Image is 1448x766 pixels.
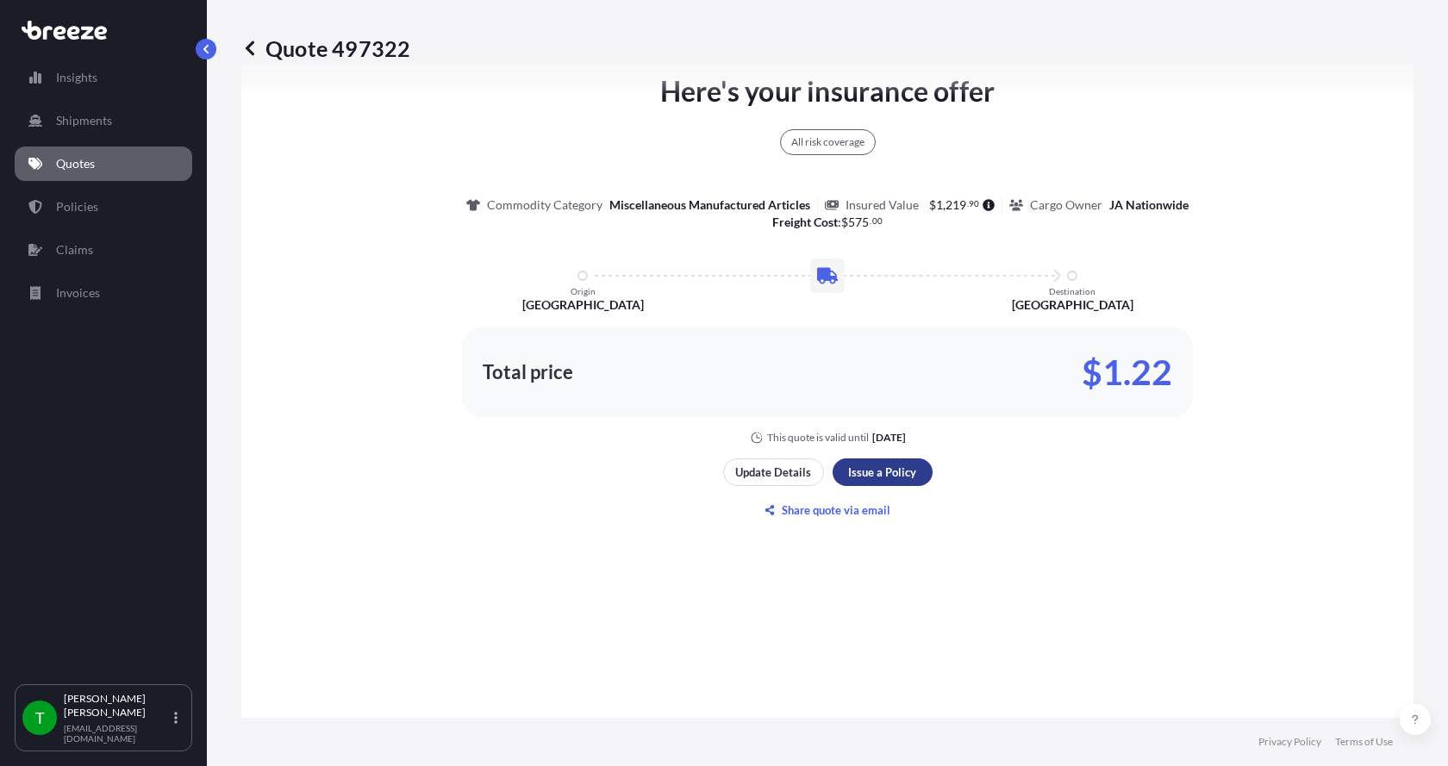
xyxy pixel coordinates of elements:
a: Claims [15,233,192,267]
a: Insights [15,60,192,95]
p: Total price [483,364,573,381]
span: 90 [969,201,979,207]
span: $ [841,216,848,228]
span: . [870,218,871,224]
p: Update Details [735,464,811,481]
a: Policies [15,190,192,224]
p: [PERSON_NAME] [PERSON_NAME] [64,692,171,719]
a: Terms of Use [1335,735,1393,749]
p: Miscellaneous Manufactured Articles [609,196,810,214]
span: , [943,199,946,211]
button: Issue a Policy [833,458,933,486]
div: All risk coverage [780,129,876,155]
p: Policies [56,198,98,215]
p: Shipments [56,112,112,129]
p: Destination [1049,286,1095,296]
a: Invoices [15,276,192,310]
p: Insights [56,69,97,86]
span: 1 [936,199,943,211]
a: Quotes [15,146,192,181]
p: Cargo Owner [1030,196,1102,214]
p: Invoices [56,284,100,302]
p: [EMAIL_ADDRESS][DOMAIN_NAME] [64,723,171,744]
p: : [772,214,883,231]
p: JA Nationwide [1109,196,1189,214]
b: Freight Cost [772,215,838,229]
p: Insured Value [846,196,919,214]
span: 00 [872,218,883,224]
button: Update Details [723,458,824,486]
p: [GEOGRAPHIC_DATA] [1012,296,1133,314]
p: Issue a Policy [848,464,916,481]
button: Share quote via email [723,496,933,524]
span: T [35,709,45,726]
p: This quote is valid until [767,431,869,445]
a: Privacy Policy [1258,735,1321,749]
a: Shipments [15,103,192,138]
p: [DATE] [872,431,906,445]
p: $1.22 [1082,358,1172,386]
p: Share quote via email [782,501,890,519]
span: . [967,201,969,207]
span: 219 [946,199,966,211]
span: 575 [848,216,869,228]
p: Claims [56,241,93,258]
p: Origin [571,286,596,296]
p: [GEOGRAPHIC_DATA] [522,296,644,314]
p: Commodity Category [487,196,602,214]
p: Quote 497322 [241,34,410,62]
p: Quotes [56,155,95,172]
span: $ [929,199,936,211]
